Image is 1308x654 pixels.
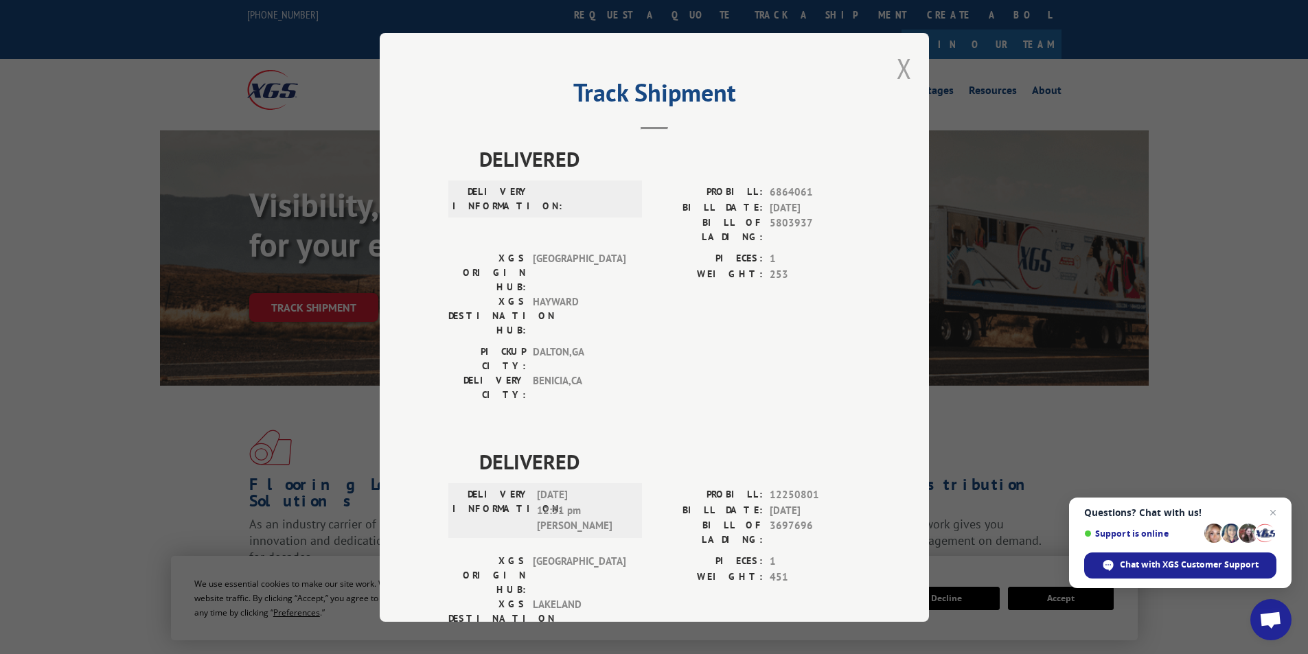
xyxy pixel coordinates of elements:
[654,502,763,518] label: BILL DATE:
[479,446,860,477] span: DELIVERED
[448,554,526,597] label: XGS ORIGIN HUB:
[533,344,626,373] span: DALTON , GA
[533,597,626,640] span: LAKELAND
[654,518,763,547] label: BILL OF LADING:
[770,487,860,503] span: 12250801
[448,83,860,109] h2: Track Shipment
[654,554,763,570] label: PIECES:
[770,215,860,244] span: 5803937
[533,251,626,294] span: [GEOGRAPHIC_DATA]
[1265,504,1281,521] span: Close chat
[770,200,860,215] span: [DATE]
[770,569,860,585] span: 451
[770,251,860,267] span: 1
[448,373,526,402] label: DELIVERY CITY:
[654,266,763,282] label: WEIGHT:
[537,487,630,534] span: [DATE] 12:31 pm [PERSON_NAME]
[770,554,860,570] span: 1
[897,50,912,86] button: Close modal
[654,569,763,585] label: WEIGHT:
[533,373,626,402] span: BENICIA , CA
[448,344,526,373] label: PICKUP CITY:
[448,294,526,338] label: XGS DESTINATION HUB:
[1250,599,1292,640] div: Open chat
[533,554,626,597] span: [GEOGRAPHIC_DATA]
[770,502,860,518] span: [DATE]
[770,185,860,200] span: 6864061
[533,294,626,338] span: HAYWARD
[479,143,860,174] span: DELIVERED
[1084,507,1276,518] span: Questions? Chat with us!
[448,597,526,640] label: XGS DESTINATION HUB:
[1084,528,1200,539] span: Support is online
[452,487,530,534] label: DELIVERY INFORMATION:
[452,185,530,213] label: DELIVERY INFORMATION:
[1120,559,1259,571] span: Chat with XGS Customer Support
[654,487,763,503] label: PROBILL:
[654,215,763,244] label: BILL OF LADING:
[1084,552,1276,579] div: Chat with XGS Customer Support
[654,185,763,200] label: PROBILL:
[448,251,526,294] label: XGS ORIGIN HUB:
[770,518,860,547] span: 3697696
[654,200,763,215] label: BILL DATE:
[770,266,860,282] span: 253
[654,251,763,267] label: PIECES:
